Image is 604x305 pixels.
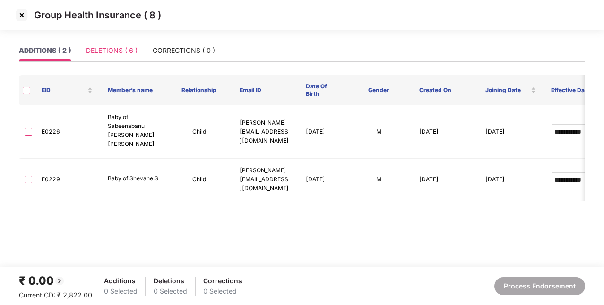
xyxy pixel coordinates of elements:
div: DELETIONS ( 6 ) [86,45,138,56]
td: E0226 [34,105,100,159]
th: Email ID [232,75,298,105]
td: [DATE] [298,159,345,201]
td: [DATE] [478,159,544,201]
div: CORRECTIONS ( 0 ) [153,45,215,56]
div: Corrections [203,276,242,286]
th: Joining Date [478,75,544,105]
th: Created On [412,75,478,105]
div: ADDITIONS ( 2 ) [19,45,71,56]
span: Joining Date [485,86,529,94]
td: [DATE] [412,159,478,201]
td: [DATE] [298,105,345,159]
div: ₹ 0.00 [19,272,92,290]
div: 0 Selected [203,286,242,297]
p: Group Health Insurance ( 8 ) [34,9,161,21]
span: Current CD: ₹ 2,822.00 [19,291,92,299]
th: EID [34,75,100,105]
th: Date Of Birth [298,75,345,105]
img: svg+xml;base64,PHN2ZyBpZD0iQ3Jvc3MtMzJ4MzIiIHhtbG5zPSJodHRwOi8vd3d3LnczLm9yZy8yMDAwL3N2ZyIgd2lkdG... [14,8,29,23]
td: Child [166,159,233,201]
th: Relationship [166,75,233,105]
img: svg+xml;base64,PHN2ZyBpZD0iQmFjay0yMHgyMCIgeG1sbnM9Imh0dHA6Ly93d3cudzMub3JnLzIwMDAvc3ZnIiB3aWR0aD... [54,275,65,287]
th: Member’s name [100,75,166,105]
div: 0 Selected [104,286,138,297]
td: [PERSON_NAME][EMAIL_ADDRESS][DOMAIN_NAME] [232,105,298,159]
th: Gender [345,75,412,105]
p: Baby of Shevane.S [108,174,159,183]
td: [DATE] [478,105,544,159]
td: M [345,159,412,201]
button: Process Endorsement [494,277,585,295]
p: Baby of Sabeenabanu [PERSON_NAME] [PERSON_NAME] [108,113,159,148]
div: Additions [104,276,138,286]
div: 0 Selected [154,286,187,297]
td: [PERSON_NAME][EMAIL_ADDRESS][DOMAIN_NAME] [232,159,298,201]
div: Deletions [154,276,187,286]
td: [DATE] [412,105,478,159]
td: E0229 [34,159,100,201]
td: M [345,105,412,159]
td: Child [166,105,233,159]
span: EID [42,86,86,94]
